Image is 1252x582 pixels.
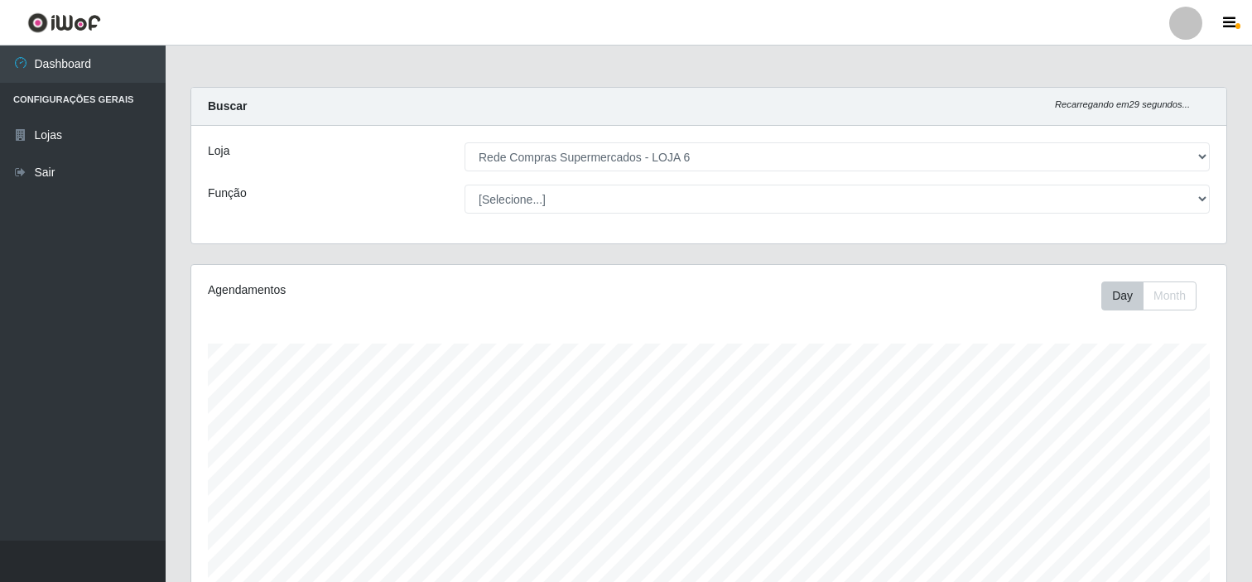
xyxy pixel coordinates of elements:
strong: Buscar [208,99,247,113]
button: Month [1143,281,1197,310]
img: CoreUI Logo [27,12,101,33]
button: Day [1101,281,1144,310]
i: Recarregando em 29 segundos... [1055,99,1190,109]
div: Agendamentos [208,281,611,299]
label: Loja [208,142,229,160]
div: Toolbar with button groups [1101,281,1210,310]
label: Função [208,185,247,202]
div: First group [1101,281,1197,310]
